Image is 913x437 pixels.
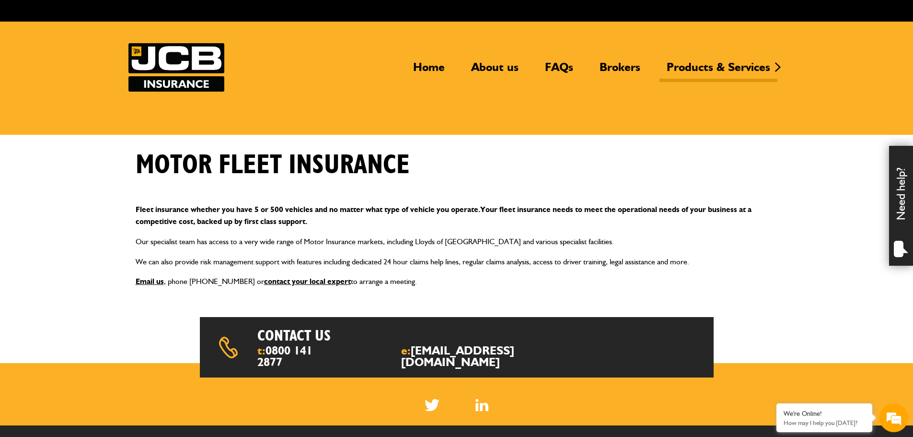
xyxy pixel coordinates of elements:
[784,410,865,418] div: We're Online!
[659,60,777,82] a: Products & Services
[136,149,410,181] h1: Motor fleet insurance
[538,60,580,82] a: FAQs
[257,327,482,345] h2: Contact us
[592,60,647,82] a: Brokers
[406,60,452,82] a: Home
[475,399,488,411] a: LinkedIn
[264,277,351,286] a: contact your local expert
[136,277,164,286] a: Email us
[257,343,312,369] a: 0800 141 2877
[136,275,778,288] p: , phone [PHONE_NUMBER] or to arrange a meeting.
[128,43,224,92] a: JCB Insurance Services
[136,256,778,268] p: We can also provide risk management support with features including dedicated 24 hour claims help...
[425,399,439,411] img: Twitter
[401,345,562,368] span: e:
[128,43,224,92] img: JCB Insurance Services logo
[401,343,514,369] a: [EMAIL_ADDRESS][DOMAIN_NAME]
[136,236,778,248] p: Our specialist team has access to a very wide range of Motor Insurance markets, including Lloyds ...
[464,60,526,82] a: About us
[889,146,913,266] div: Need help?
[136,203,778,228] p: Fleet insurance whether you have 5 or 500 vehicles and no matter what type of vehicle you operate...
[475,399,488,411] img: Linked In
[784,419,865,426] p: How may I help you today?
[257,345,321,368] span: t:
